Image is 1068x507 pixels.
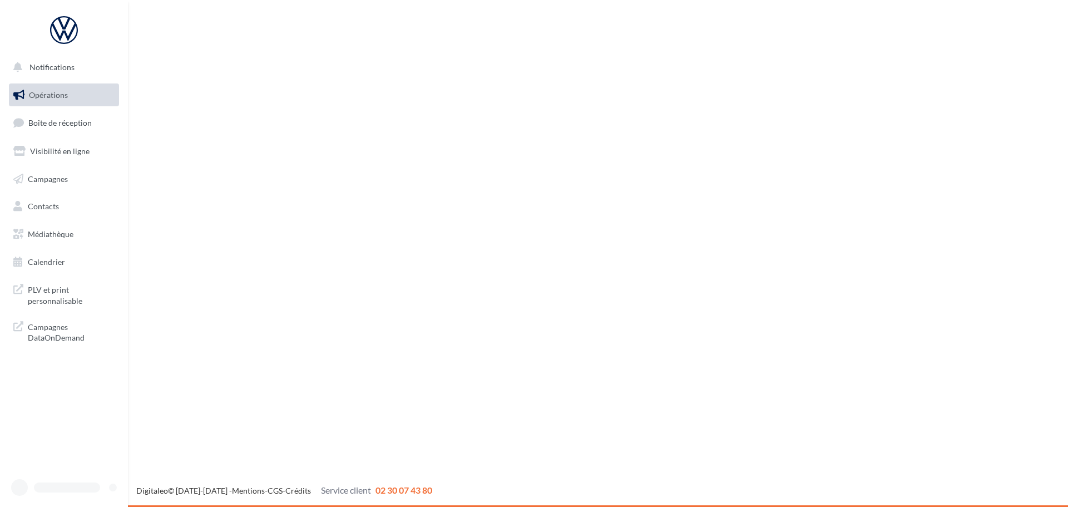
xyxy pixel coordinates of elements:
span: Service client [321,485,371,495]
a: Boîte de réception [7,111,121,135]
span: PLV et print personnalisable [28,282,115,306]
span: Campagnes DataOnDemand [28,319,115,343]
a: Digitaleo [136,486,168,495]
a: Médiathèque [7,223,121,246]
span: Opérations [29,90,68,100]
span: © [DATE]-[DATE] - - - [136,486,432,495]
a: Calendrier [7,250,121,274]
a: Opérations [7,83,121,107]
a: Crédits [285,486,311,495]
span: Notifications [29,62,75,72]
span: Calendrier [28,257,65,267]
span: Médiathèque [28,229,73,239]
a: Campagnes DataOnDemand [7,315,121,348]
a: Mentions [232,486,265,495]
a: PLV et print personnalisable [7,278,121,311]
span: Contacts [28,201,59,211]
a: Visibilité en ligne [7,140,121,163]
a: Contacts [7,195,121,218]
span: Visibilité en ligne [30,146,90,156]
span: 02 30 07 43 80 [375,485,432,495]
span: Campagnes [28,174,68,183]
span: Boîte de réception [28,118,92,127]
button: Notifications [7,56,117,79]
a: CGS [268,486,283,495]
a: Campagnes [7,168,121,191]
